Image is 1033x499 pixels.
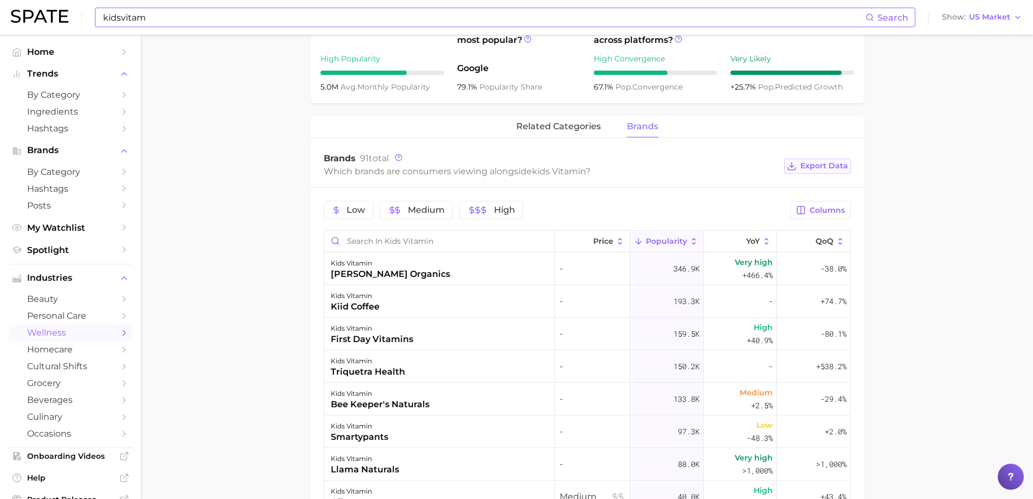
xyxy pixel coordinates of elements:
[9,120,132,137] a: Hashtags
[740,386,773,399] span: Medium
[457,21,581,56] span: Which platform is most popular?
[877,12,908,23] span: Search
[331,387,429,400] div: kids vitamin
[320,71,444,75] div: 7 / 10
[27,146,114,155] span: Brands
[9,86,132,103] a: by Category
[360,153,389,163] span: total
[27,245,114,255] span: Spotlight
[560,327,625,340] span: -
[735,256,773,269] span: Very high
[756,419,773,432] span: Low
[816,237,833,245] span: QoQ
[810,206,845,215] span: Columns
[457,82,479,92] span: 79.1%
[820,327,846,340] span: -80.1%
[324,350,850,383] button: kids vitamintriquetra health-150.2k-+538.2%
[560,360,625,373] span: -
[27,294,114,304] span: beauty
[27,273,114,283] span: Industries
[331,333,413,346] div: first day vitamins
[673,327,700,340] span: 159.5k
[9,358,132,375] a: cultural shifts
[730,82,758,92] span: +25.7%
[331,420,388,433] div: kids vitamin
[646,237,687,245] span: Popularity
[341,82,430,92] span: monthly popularity
[768,360,773,373] span: -
[820,393,846,406] span: -29.4%
[560,458,625,471] span: -
[9,307,132,324] a: personal care
[457,62,581,75] span: Google
[331,300,380,313] div: kiid coffee
[673,295,700,308] span: 193.3k
[560,425,625,438] span: -
[747,432,773,445] span: -48.3%
[758,82,775,92] abbr: popularity index
[331,322,413,335] div: kids vitamin
[532,166,586,176] span: kids vitamin
[27,344,114,355] span: homecare
[27,428,114,439] span: occasions
[27,412,114,422] span: culinary
[768,295,773,308] span: -
[27,106,114,117] span: Ingredients
[324,448,850,481] button: kids vitaminllama naturals-88.0kVery high>1,000%>1,000%
[560,393,625,406] span: -
[9,270,132,286] button: Industries
[11,10,68,23] img: SPATE
[9,290,132,307] a: beauty
[27,167,114,177] span: by Category
[730,52,854,65] div: Very Likely
[742,269,773,282] span: +466.4%
[331,257,450,270] div: kids vitamin
[27,311,114,321] span: personal care
[27,327,114,338] span: wellness
[9,391,132,408] a: beverages
[347,206,365,214] span: Low
[594,82,615,92] span: 67.1%
[331,268,450,281] div: [PERSON_NAME] organics
[751,399,773,412] span: +2.5%
[593,237,613,245] span: Price
[9,197,132,214] a: Posts
[479,82,542,92] span: popularity share
[704,231,777,252] button: YoY
[9,341,132,358] a: homecare
[735,451,773,464] span: Very high
[360,153,369,163] span: 91
[324,415,850,448] button: kids vitaminsmartypants-97.3kLow-48.3%+2.0%
[784,159,850,174] button: Export Data
[27,378,114,388] span: grocery
[9,43,132,60] a: Home
[331,365,405,378] div: triquetra health
[630,231,704,252] button: Popularity
[673,262,700,275] span: 346.9k
[324,164,779,179] div: Which brands are consumers viewing alongside ?
[516,122,601,131] span: related categories
[27,90,114,100] span: by Category
[494,206,515,214] span: High
[754,484,773,497] span: High
[102,8,865,27] input: Search here for a brand, industry, or ingredient
[9,425,132,442] a: occasions
[27,223,114,233] span: My Watchlist
[9,324,132,341] a: wellness
[555,231,630,252] button: Price
[678,458,700,471] span: 88.0k
[9,103,132,120] a: Ingredients
[324,153,356,163] span: Brands
[754,321,773,334] span: High
[816,459,846,469] span: >1,000%
[324,285,850,318] button: kids vitaminkiid coffee-193.3k-+74.7%
[9,242,132,258] a: Spotlight
[320,52,444,65] div: High Popularity
[816,360,846,373] span: +538.2%
[27,184,114,194] span: Hashtags
[27,395,114,405] span: beverages
[331,289,380,302] div: kids vitamin
[324,318,850,350] button: kids vitaminfirst day vitamins-159.5kHigh+40.9%-80.1%
[331,355,405,368] div: kids vitamin
[673,360,700,373] span: 150.2k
